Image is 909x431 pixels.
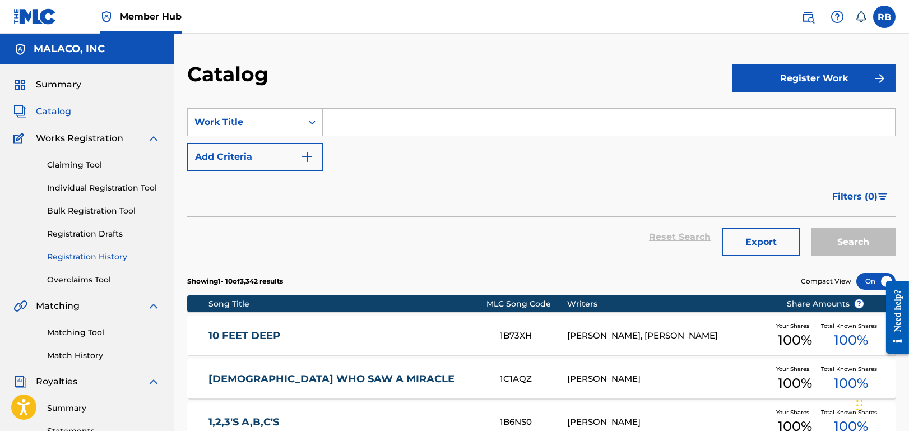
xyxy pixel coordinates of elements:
form: Search Form [187,108,896,267]
div: Writers [568,298,769,310]
img: Works Registration [13,132,28,145]
div: Notifications [855,11,866,22]
span: Matching [36,299,80,313]
a: Registration History [47,251,160,263]
img: Matching [13,299,27,313]
div: User Menu [873,6,896,28]
img: help [831,10,844,24]
div: Work Title [194,115,295,129]
span: Compact View [801,276,851,286]
span: 100 % [834,373,868,393]
span: Share Amounts [787,298,864,310]
span: 100 % [834,330,868,350]
span: Works Registration [36,132,123,145]
a: 1,2,3'S A,B,C'S [208,416,485,429]
a: Overclaims Tool [47,274,160,286]
h5: MALACO, INC [34,43,105,55]
button: Register Work [732,64,896,92]
div: [PERSON_NAME], [PERSON_NAME] [568,330,769,342]
div: 1B6NS0 [500,416,567,429]
img: MLC Logo [13,8,57,25]
a: Individual Registration Tool [47,182,160,194]
a: Summary [47,402,160,414]
p: Showing 1 - 10 of 3,342 results [187,276,283,286]
img: f7272a7cc735f4ea7f67.svg [873,72,887,85]
a: 10 FEET DEEP [208,330,485,342]
span: Your Shares [776,322,814,330]
a: SummarySummary [13,78,81,91]
span: Royalties [36,375,77,388]
span: Summary [36,78,81,91]
img: Summary [13,78,27,91]
div: [PERSON_NAME] [568,373,769,386]
div: [PERSON_NAME] [568,416,769,429]
div: Help [826,6,848,28]
img: search [801,10,815,24]
button: Filters (0) [825,183,896,211]
span: ? [855,299,864,308]
a: Matching Tool [47,327,160,339]
div: MLC Song Code [486,298,567,310]
span: Catalog [36,105,71,118]
a: Claiming Tool [47,159,160,171]
img: expand [147,375,160,388]
div: 1C1AQZ [500,373,567,386]
span: Your Shares [776,365,814,373]
h2: Catalog [187,62,274,87]
span: 100 % [778,373,812,393]
img: Royalties [13,375,27,388]
img: expand [147,132,160,145]
a: Bulk Registration Tool [47,205,160,217]
span: Filters ( 0 ) [832,190,878,203]
img: filter [878,193,888,200]
a: [DEMOGRAPHIC_DATA] WHO SAW A MIRACLE [208,373,485,386]
button: Add Criteria [187,143,323,171]
span: Total Known Shares [821,408,882,416]
div: Song Title [208,298,487,310]
a: Public Search [797,6,819,28]
div: 1B73XH [500,330,567,342]
button: Export [722,228,800,256]
span: Total Known Shares [821,322,882,330]
iframe: Resource Center [878,272,909,363]
div: Drag [856,388,863,422]
img: 9d2ae6d4665cec9f34b9.svg [300,150,314,164]
img: Top Rightsholder [100,10,113,24]
a: Registration Drafts [47,228,160,240]
span: Total Known Shares [821,365,882,373]
span: Member Hub [120,10,182,23]
span: Your Shares [776,408,814,416]
img: Catalog [13,105,27,118]
a: Match History [47,350,160,362]
img: expand [147,299,160,313]
img: Accounts [13,43,27,56]
span: 100 % [778,330,812,350]
a: CatalogCatalog [13,105,71,118]
iframe: Chat Widget [853,377,909,431]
